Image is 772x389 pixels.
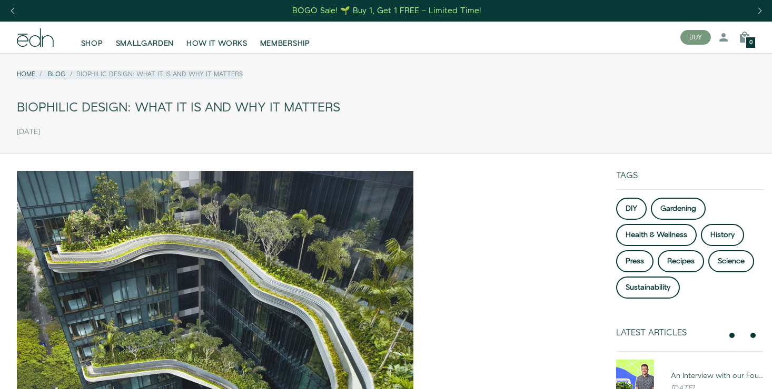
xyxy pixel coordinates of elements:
[658,250,704,272] a: Recipes
[701,224,744,246] a: History
[749,40,753,46] span: 0
[680,30,711,45] button: BUY
[110,26,181,49] a: SMALLGARDEN
[116,38,174,49] span: SMALLGARDEN
[616,328,721,338] div: Latest Articles
[708,250,754,272] a: Science
[48,70,66,79] a: Blog
[292,5,481,16] div: BOGO Sale! 🌱 Buy 1, Get 1 FREE – Limited Time!
[616,250,654,272] a: Press
[66,70,243,79] li: Biophilic Design: What it is and why it matters
[17,70,35,79] a: Home
[747,329,759,342] button: next
[616,277,680,299] a: Sustainability
[254,26,316,49] a: MEMBERSHIP
[616,171,764,189] div: Tags
[292,3,483,19] a: BOGO Sale! 🌱 Buy 1, Get 1 FREE – Limited Time!
[260,38,310,49] span: MEMBERSHIP
[186,38,247,49] span: HOW IT WORKS
[616,198,647,220] a: DIY
[671,371,764,381] div: An Interview with our Founder, [PERSON_NAME]: The Efficient Grower
[17,70,243,79] nav: breadcrumbs
[17,96,755,120] div: Biophilic Design: What it is and why it matters
[81,38,103,49] span: SHOP
[691,357,761,384] iframe: Opens a widget where you can find more information
[616,224,697,246] a: Health & Wellness
[75,26,110,49] a: SHOP
[17,128,40,137] time: [DATE]
[180,26,253,49] a: HOW IT WORKS
[651,198,706,220] a: Gardening
[726,329,738,342] button: previous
